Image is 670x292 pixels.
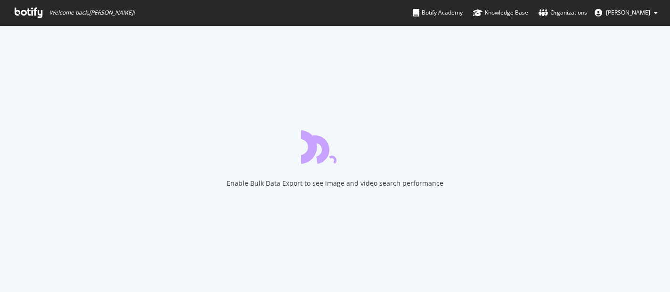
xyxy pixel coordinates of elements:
[473,8,528,17] div: Knowledge Base
[587,5,665,20] button: [PERSON_NAME]
[606,8,650,16] span: Sinead Pounder
[539,8,587,17] div: Organizations
[413,8,463,17] div: Botify Academy
[227,179,443,188] div: Enable Bulk Data Export to see image and video search performance
[301,130,369,164] div: animation
[49,9,135,16] span: Welcome back, [PERSON_NAME] !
